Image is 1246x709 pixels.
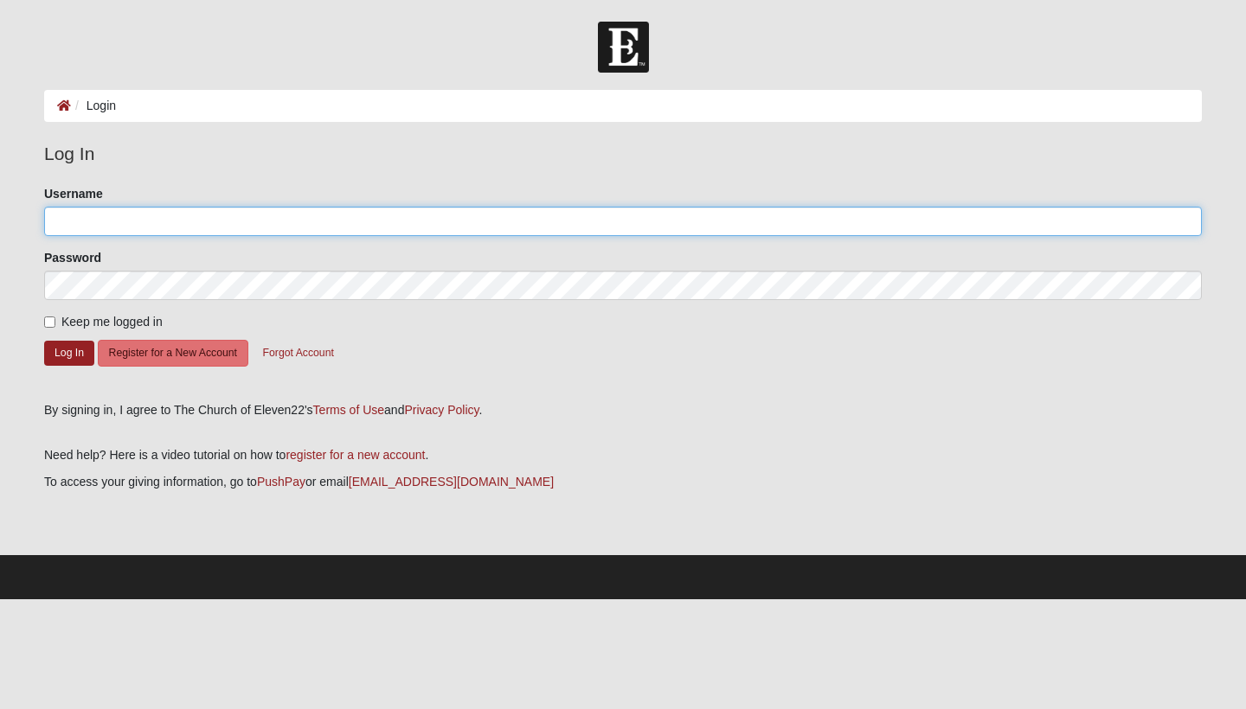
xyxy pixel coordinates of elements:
button: Log In [44,341,94,366]
div: By signing in, I agree to The Church of Eleven22's and . [44,401,1202,419]
li: Login [71,97,116,115]
a: [EMAIL_ADDRESS][DOMAIN_NAME] [349,475,554,489]
label: Password [44,249,101,266]
input: Keep me logged in [44,316,55,328]
legend: Log In [44,140,1202,168]
p: Need help? Here is a video tutorial on how to . [44,446,1202,464]
a: Privacy Policy [404,403,478,417]
img: Church of Eleven22 Logo [598,22,649,73]
span: Keep me logged in [61,315,163,329]
button: Forgot Account [252,340,345,367]
p: To access your giving information, go to or email [44,473,1202,491]
button: Register for a New Account [98,340,248,367]
a: PushPay [257,475,305,489]
a: Terms of Use [313,403,384,417]
label: Username [44,185,103,202]
a: register for a new account [286,448,425,462]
